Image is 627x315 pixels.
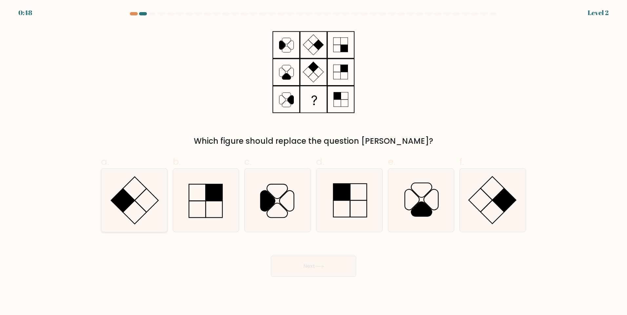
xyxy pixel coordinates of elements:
[588,8,609,18] div: Level 2
[244,155,252,168] span: c.
[271,256,356,277] button: Next
[459,155,464,168] span: f.
[388,155,395,168] span: e.
[101,155,109,168] span: a.
[105,135,522,147] div: Which figure should replace the question [PERSON_NAME]?
[316,155,324,168] span: d.
[18,8,32,18] div: 0:48
[173,155,181,168] span: b.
